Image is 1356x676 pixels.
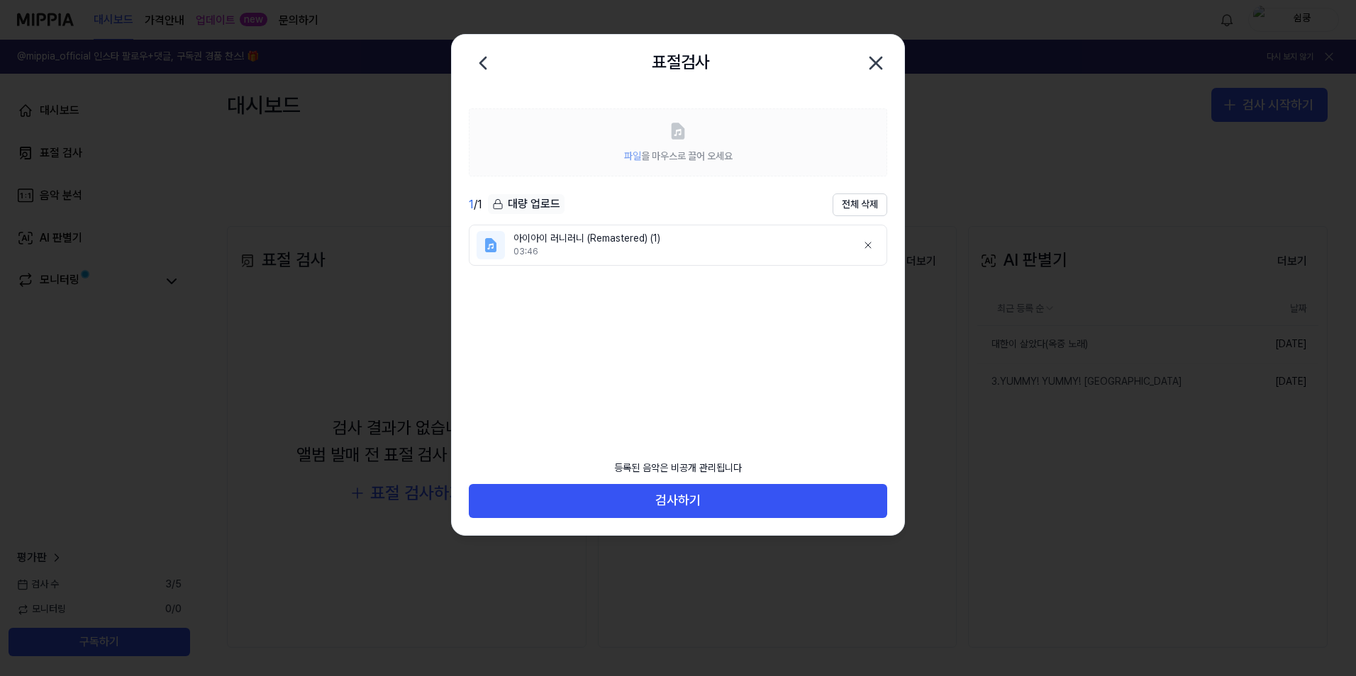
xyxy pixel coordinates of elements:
button: 검사하기 [469,484,887,518]
div: 대량 업로드 [488,194,565,214]
h2: 표절검사 [652,49,710,76]
div: 등록된 음악은 비공개 관리됩니다 [606,453,750,484]
div: 03:46 [513,246,845,258]
span: 1 [469,198,474,211]
span: 을 마우스로 끌어 오세요 [624,150,733,162]
span: 파일 [624,150,641,162]
div: / 1 [469,196,482,213]
button: 전체 삭제 [833,193,887,216]
button: 대량 업로드 [488,194,565,215]
div: 아이아이 러니러니 (Remastered) (1) [513,232,845,246]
